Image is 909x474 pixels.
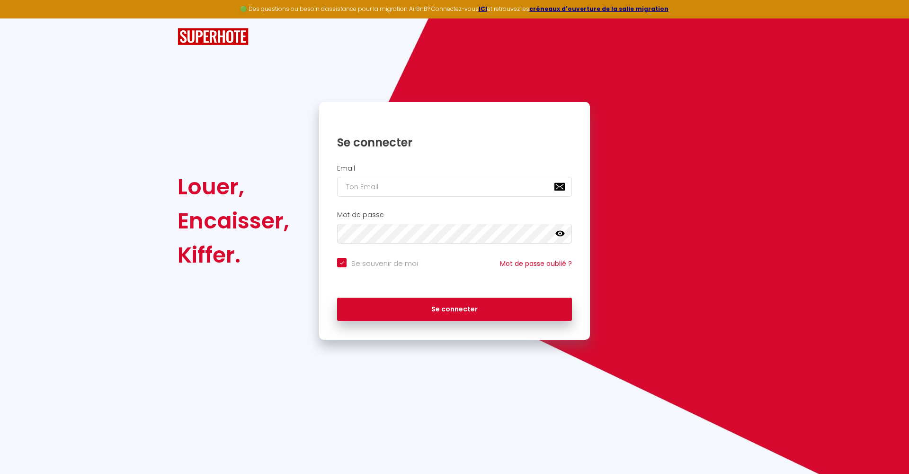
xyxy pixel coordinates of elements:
[178,238,289,272] div: Kiffer.
[337,164,572,173] h2: Email
[178,170,289,204] div: Louer,
[337,177,572,197] input: Ton Email
[337,211,572,219] h2: Mot de passe
[500,259,572,268] a: Mot de passe oublié ?
[178,28,249,46] img: SuperHote logo
[337,135,572,150] h1: Se connecter
[337,298,572,321] button: Se connecter
[479,5,487,13] a: ICI
[178,204,289,238] div: Encaisser,
[529,5,668,13] a: créneaux d'ouverture de la salle migration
